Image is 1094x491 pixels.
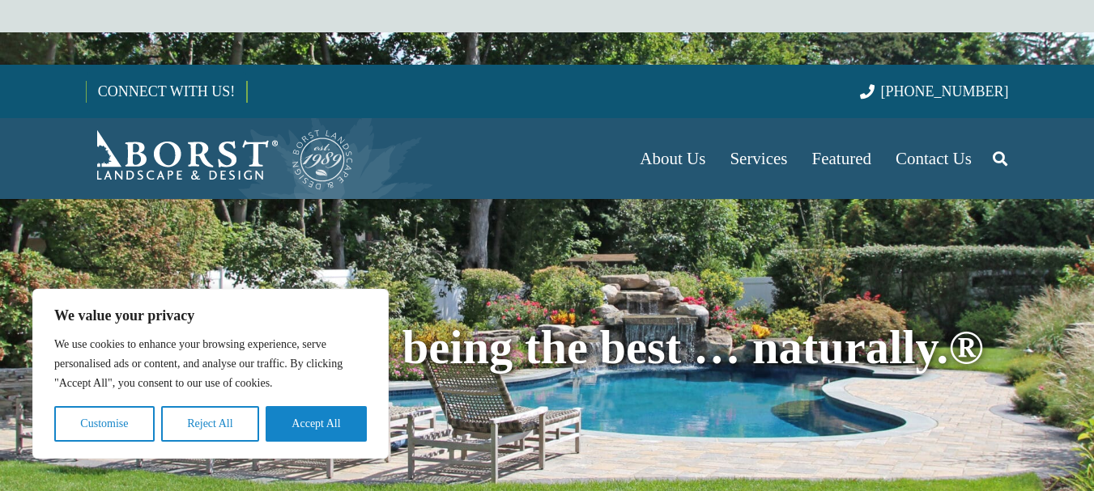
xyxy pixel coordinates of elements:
[717,118,799,199] a: Services
[800,118,883,199] a: Featured
[54,335,367,393] p: We use cookies to enhance your browsing experience, serve personalised ads or content, and analys...
[984,138,1016,179] a: Search
[54,306,367,325] p: We value your privacy
[54,406,155,442] button: Customise
[32,289,389,459] div: We value your privacy
[730,149,787,168] span: Services
[860,83,1008,99] a: [PHONE_NUMBER]
[110,321,984,374] span: Committed to being the best … naturally.®
[161,406,259,442] button: Reject All
[883,118,984,199] a: Contact Us
[881,83,1009,99] span: [PHONE_NUMBER]
[87,72,246,111] a: CONNECT WITH US!
[628,118,717,199] a: About Us
[896,149,972,168] span: Contact Us
[86,126,355,191] a: Borst-Logo
[640,149,705,168] span: About Us
[812,149,871,168] span: Featured
[266,406,367,442] button: Accept All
